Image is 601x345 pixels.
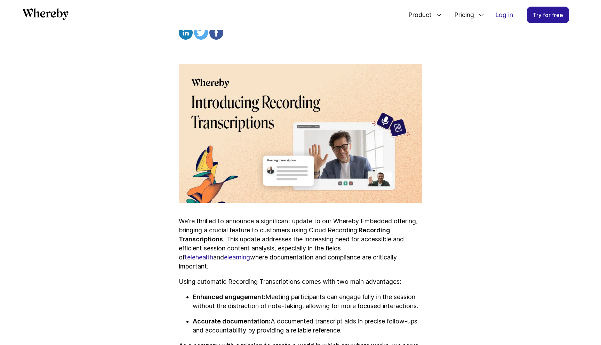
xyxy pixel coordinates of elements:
img: linkedin [179,26,193,40]
p: A documented transcript aids in precise follow-ups and accountability by providing a reliable ref... [193,317,422,335]
a: telehealth [185,254,213,261]
p: Meeting participants can engage fully in the session without the distraction of note-taking, allo... [193,292,422,311]
span: Product [401,3,433,26]
a: elearning [224,254,250,261]
svg: Whereby [22,8,69,20]
span: Pricing [447,3,476,26]
strong: Enhanced engagement: [193,293,265,300]
p: We're thrilled to announce a significant update to our Whereby Embedded offering, bringing a cruc... [179,217,422,271]
img: facebook [209,26,223,40]
strong: Accurate documentation: [193,318,271,325]
a: Log in [490,7,519,23]
p: Using automatic Recording Transcriptions comes with two main advantages: [179,277,422,286]
a: Try for free [527,7,569,23]
img: twitter [194,26,208,40]
a: Whereby [22,8,69,22]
